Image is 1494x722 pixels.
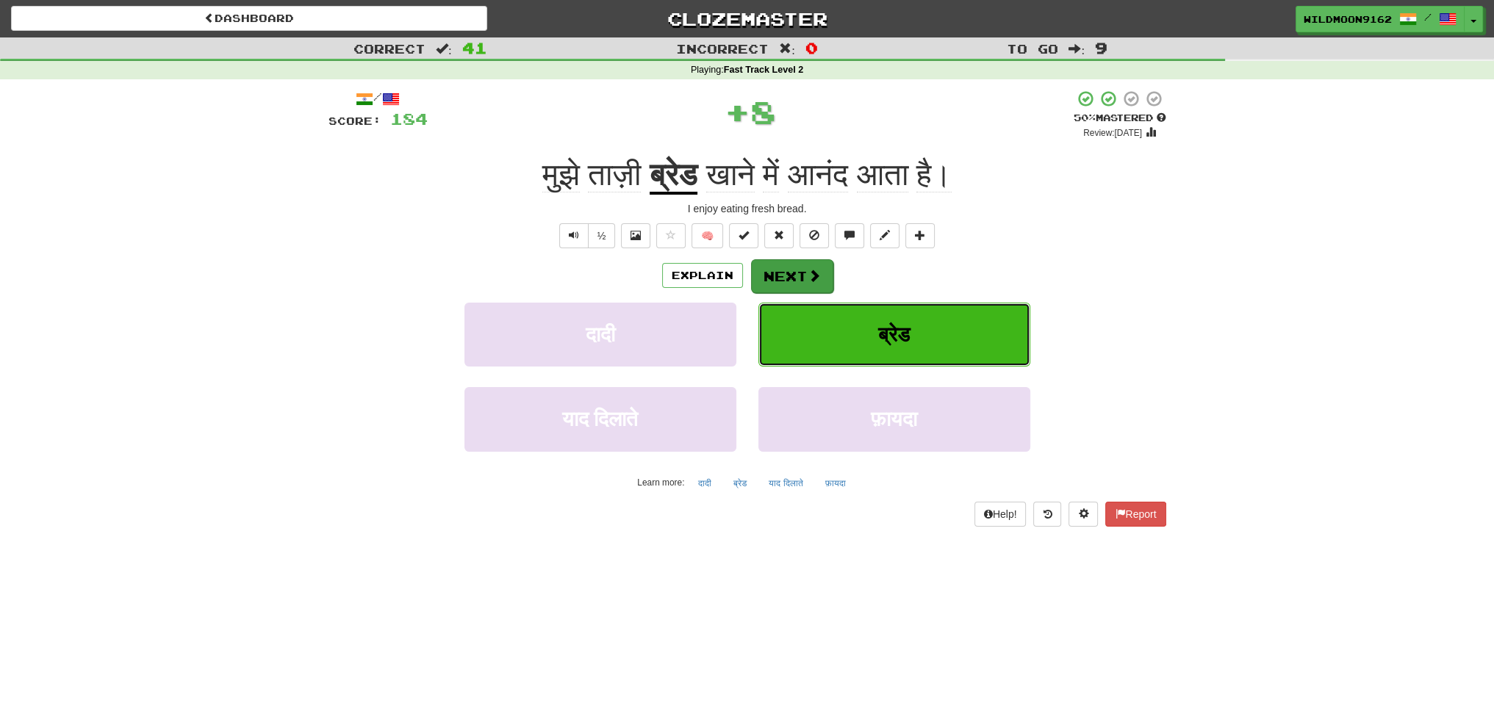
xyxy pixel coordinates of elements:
span: : [1069,43,1085,55]
button: 🧠 [692,223,723,248]
small: Review: [DATE] [1083,128,1142,138]
button: Explain [662,263,743,288]
span: खाने [706,157,755,192]
button: Set this sentence to 100% Mastered (alt+m) [729,223,758,248]
span: में [763,157,779,192]
span: : [779,43,795,55]
button: Edit sentence (alt+d) [870,223,899,248]
button: Play sentence audio (ctl+space) [559,223,589,248]
span: : [436,43,452,55]
button: Add to collection (alt+a) [905,223,935,248]
button: Reset to 0% Mastered (alt+r) [764,223,794,248]
span: है। [916,157,952,192]
span: दादी [586,323,615,346]
button: दादी [464,303,736,367]
span: + [725,90,750,134]
a: WildMoon9162 / [1296,6,1465,32]
button: Report [1105,502,1166,527]
span: Correct [353,41,425,56]
span: आनंद [788,157,848,192]
span: 0 [805,39,818,57]
button: दादी [690,472,719,494]
button: फ़ायदा [817,472,854,494]
strong: Fast Track Level 2 [724,65,804,75]
u: ब्रेड [650,157,697,195]
button: Round history (alt+y) [1033,502,1061,527]
button: याद दिलाते [761,472,811,494]
span: WildMoon9162 [1304,12,1392,26]
button: ½ [588,223,616,248]
span: Incorrect [676,41,769,56]
span: To go [1007,41,1058,56]
span: 50 % [1074,112,1096,123]
a: Dashboard [11,6,487,31]
span: Score: [328,115,381,127]
span: ब्रेड [878,323,910,346]
span: 9 [1095,39,1107,57]
button: Next [751,259,833,293]
span: 8 [750,93,776,130]
button: Favorite sentence (alt+f) [656,223,686,248]
div: Mastered [1074,112,1166,125]
span: याद दिलाते [562,408,639,430]
button: Discuss sentence (alt+u) [835,223,864,248]
span: मुझे [542,157,580,192]
div: / [328,90,428,108]
button: Ignore sentence (alt+i) [800,223,829,248]
div: I enjoy eating fresh bread. [328,201,1166,216]
button: फ़ायदा [758,387,1030,451]
button: याद दिलाते [464,387,736,451]
div: Text-to-speech controls [556,223,616,248]
button: Show image (alt+x) [621,223,650,248]
button: ब्रेड [725,472,755,494]
span: 184 [390,109,428,128]
a: Clozemaster [509,6,985,32]
span: ताज़ी [588,157,641,192]
span: आता [857,157,908,192]
button: Help! [974,502,1027,527]
span: फ़ायदा [871,408,917,430]
small: Learn more: [637,477,684,488]
button: ब्रेड [758,303,1030,367]
span: / [1424,12,1432,22]
span: 41 [462,39,487,57]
